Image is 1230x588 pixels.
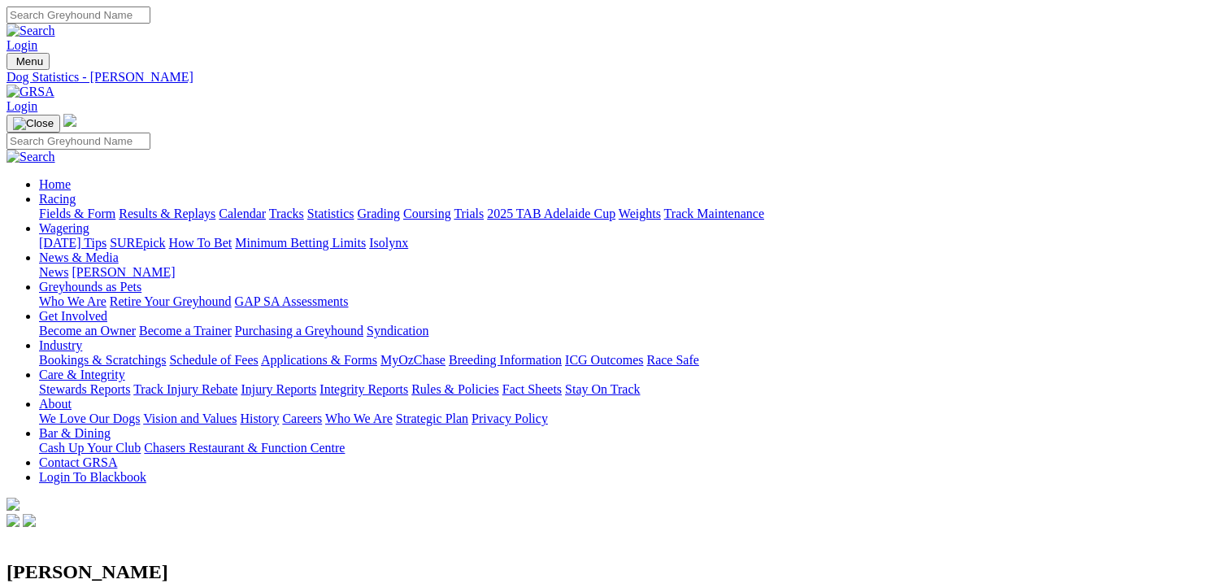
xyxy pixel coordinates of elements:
[39,441,141,455] a: Cash Up Your Club
[144,441,345,455] a: Chasers Restaurant & Function Centre
[23,514,36,527] img: twitter.svg
[39,207,115,220] a: Fields & Form
[39,207,1223,221] div: Racing
[7,85,54,99] img: GRSA
[7,514,20,527] img: facebook.svg
[39,382,1223,397] div: Care & Integrity
[72,265,175,279] a: [PERSON_NAME]
[7,70,1223,85] a: Dog Statistics - [PERSON_NAME]
[619,207,661,220] a: Weights
[39,368,125,381] a: Care & Integrity
[7,115,60,133] button: Toggle navigation
[449,353,562,367] a: Breeding Information
[487,207,615,220] a: 2025 TAB Adelaide Cup
[7,38,37,52] a: Login
[39,280,141,294] a: Greyhounds as Pets
[39,192,76,206] a: Racing
[358,207,400,220] a: Grading
[307,207,354,220] a: Statistics
[403,207,451,220] a: Coursing
[241,382,316,396] a: Injury Reports
[7,7,150,24] input: Search
[39,353,1223,368] div: Industry
[7,24,55,38] img: Search
[13,117,54,130] img: Close
[7,498,20,511] img: logo-grsa-white.png
[39,221,89,235] a: Wagering
[367,324,428,338] a: Syndication
[411,382,499,396] a: Rules & Policies
[39,236,106,250] a: [DATE] Tips
[39,470,146,484] a: Login To Blackbook
[119,207,215,220] a: Results & Replays
[39,382,130,396] a: Stewards Reports
[169,353,258,367] a: Schedule of Fees
[39,412,1223,426] div: About
[39,294,106,308] a: Who We Are
[39,338,82,352] a: Industry
[39,412,140,425] a: We Love Our Dogs
[39,294,1223,309] div: Greyhounds as Pets
[396,412,468,425] a: Strategic Plan
[319,382,408,396] a: Integrity Reports
[240,412,279,425] a: History
[565,353,643,367] a: ICG Outcomes
[39,265,1223,280] div: News & Media
[39,397,72,411] a: About
[261,353,377,367] a: Applications & Forms
[565,382,640,396] a: Stay On Track
[219,207,266,220] a: Calendar
[646,353,698,367] a: Race Safe
[39,265,68,279] a: News
[39,250,119,264] a: News & Media
[39,177,71,191] a: Home
[454,207,484,220] a: Trials
[39,324,136,338] a: Become an Owner
[7,53,50,70] button: Toggle navigation
[7,561,1223,583] h2: [PERSON_NAME]
[369,236,408,250] a: Isolynx
[16,55,43,68] span: Menu
[269,207,304,220] a: Tracks
[380,353,445,367] a: MyOzChase
[110,294,232,308] a: Retire Your Greyhound
[133,382,237,396] a: Track Injury Rebate
[7,99,37,113] a: Login
[39,236,1223,250] div: Wagering
[39,455,117,469] a: Contact GRSA
[39,353,166,367] a: Bookings & Scratchings
[7,150,55,164] img: Search
[7,133,150,150] input: Search
[39,441,1223,455] div: Bar & Dining
[664,207,764,220] a: Track Maintenance
[110,236,165,250] a: SUREpick
[63,114,76,127] img: logo-grsa-white.png
[282,412,322,425] a: Careers
[235,324,363,338] a: Purchasing a Greyhound
[169,236,233,250] a: How To Bet
[472,412,548,425] a: Privacy Policy
[502,382,562,396] a: Fact Sheets
[39,309,107,323] a: Get Involved
[143,412,237,425] a: Vision and Values
[235,294,349,308] a: GAP SA Assessments
[39,426,111,440] a: Bar & Dining
[139,324,232,338] a: Become a Trainer
[39,324,1223,338] div: Get Involved
[235,236,366,250] a: Minimum Betting Limits
[325,412,393,425] a: Who We Are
